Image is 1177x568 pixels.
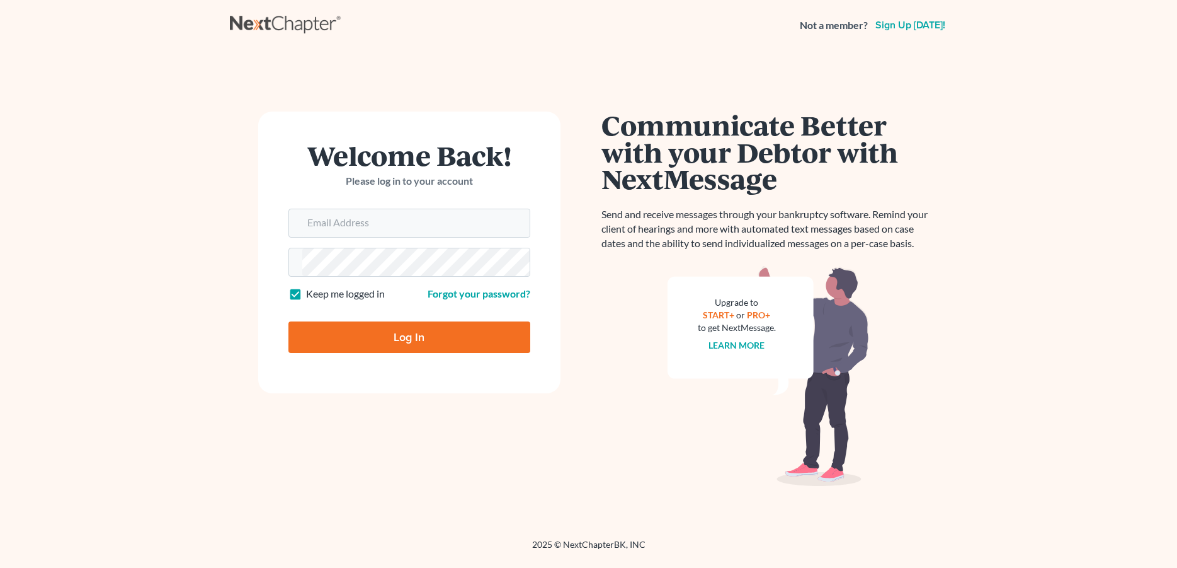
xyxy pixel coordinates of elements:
strong: Not a member? [800,18,868,33]
a: Sign up [DATE]! [873,20,948,30]
h1: Welcome Back! [288,142,530,169]
a: PRO+ [747,310,770,320]
div: 2025 © NextChapterBK, INC [230,538,948,561]
span: or [736,310,745,320]
div: to get NextMessage. [698,322,776,334]
img: nextmessage_bg-59042aed3d76b12b5cd301f8e5b87938c9018125f34e5fa2b7a6b67550977c72.svg [668,266,869,487]
h1: Communicate Better with your Debtor with NextMessage [601,112,935,192]
input: Email Address [302,209,530,237]
input: Log In [288,322,530,353]
label: Keep me logged in [306,287,385,301]
a: Forgot your password? [428,287,530,299]
p: Please log in to your account [288,174,530,188]
a: Learn more [708,340,765,351]
p: Send and receive messages through your bankruptcy software. Remind your client of hearings and mo... [601,207,935,251]
a: START+ [703,310,734,320]
div: Upgrade to [698,296,776,309]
